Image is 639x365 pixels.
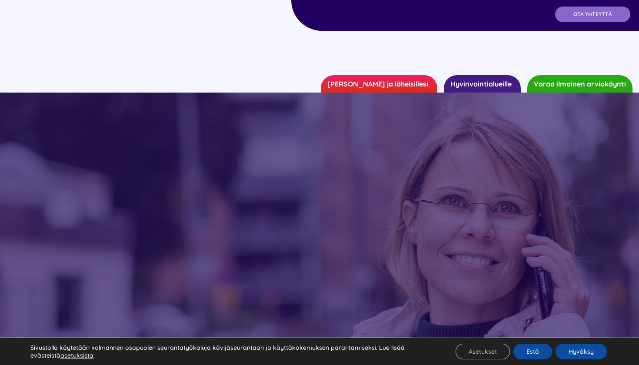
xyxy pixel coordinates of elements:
[555,7,630,22] a: OTA YHTEYTTÄ
[527,75,632,93] a: Varaa ilmainen arviokäynti
[30,344,435,359] p: Sivustolla käytetään kolmannen osapuolen seurantatyökaluja kävijäseurantaan ja käyttäkokemuksen p...
[60,352,93,359] button: asetuksista
[556,344,607,359] button: Hyväksy
[444,75,521,93] a: Hyvinvointialueille
[513,344,552,359] button: Estä
[456,344,510,359] button: Asetukset
[573,11,612,17] span: OTA YHTEYTTÄ
[321,75,437,93] a: [PERSON_NAME] ja läheisillesi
